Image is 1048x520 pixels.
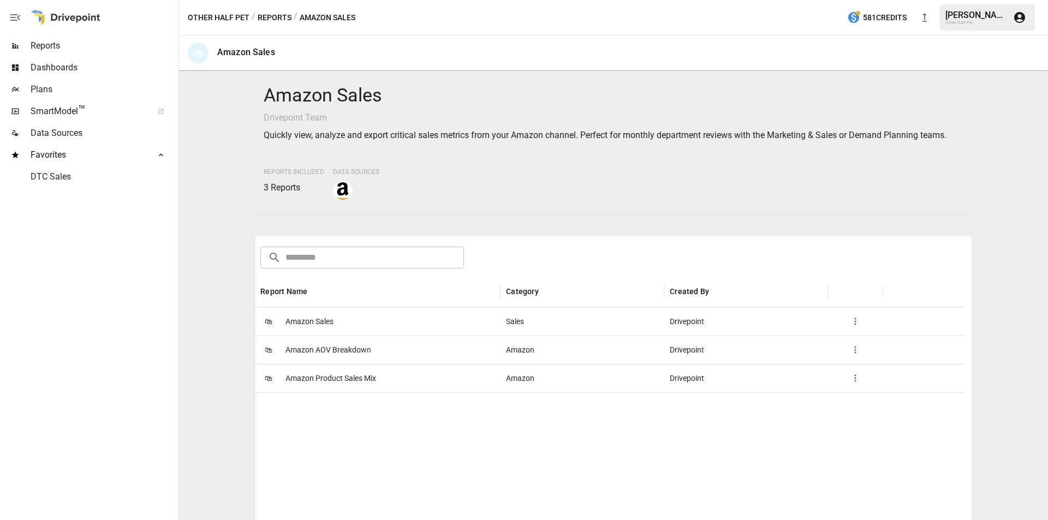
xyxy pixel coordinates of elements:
span: Reports [31,39,176,52]
span: 🛍 [260,342,277,358]
button: New version available, click to update! [914,7,936,28]
p: Drivepoint Team [264,111,963,124]
div: [PERSON_NAME] [945,10,1007,20]
div: Amazon Sales [217,47,275,57]
button: 581Credits [843,8,911,28]
div: Amazon [501,336,664,364]
span: Amazon Sales [285,308,334,336]
div: / [294,11,297,25]
span: SmartModel [31,105,146,118]
div: Created By [670,287,709,296]
div: Drivepoint [664,364,828,392]
button: Other Half Pet [188,11,249,25]
span: Amazon Product Sales Mix [285,364,376,392]
span: Favorites [31,148,146,162]
span: 🛍 [260,370,277,386]
h4: Amazon Sales [264,84,963,107]
div: / [252,11,255,25]
div: Other Half Pet [945,20,1007,25]
img: amazon [334,182,352,200]
span: Reports Included [264,168,324,176]
span: ™ [78,103,86,117]
div: Drivepoint [664,307,828,336]
span: 581 Credits [863,11,907,25]
div: Drivepoint [664,336,828,364]
span: Data Sources [31,127,176,140]
div: Amazon [501,364,664,392]
span: Plans [31,83,176,96]
span: Data Sources [333,168,379,176]
div: Category [506,287,538,296]
span: Amazon AOV Breakdown [285,336,371,364]
div: 🛍 [188,43,209,63]
p: 3 Reports [264,181,324,194]
span: 🛍 [260,313,277,330]
span: Dashboards [31,61,176,74]
div: Sales [501,307,664,336]
button: Reports [258,11,291,25]
div: Report Name [260,287,307,296]
p: Quickly view, analyze and export critical sales metrics from your Amazon channel. Perfect for mon... [264,129,963,142]
span: DTC Sales [31,170,176,183]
